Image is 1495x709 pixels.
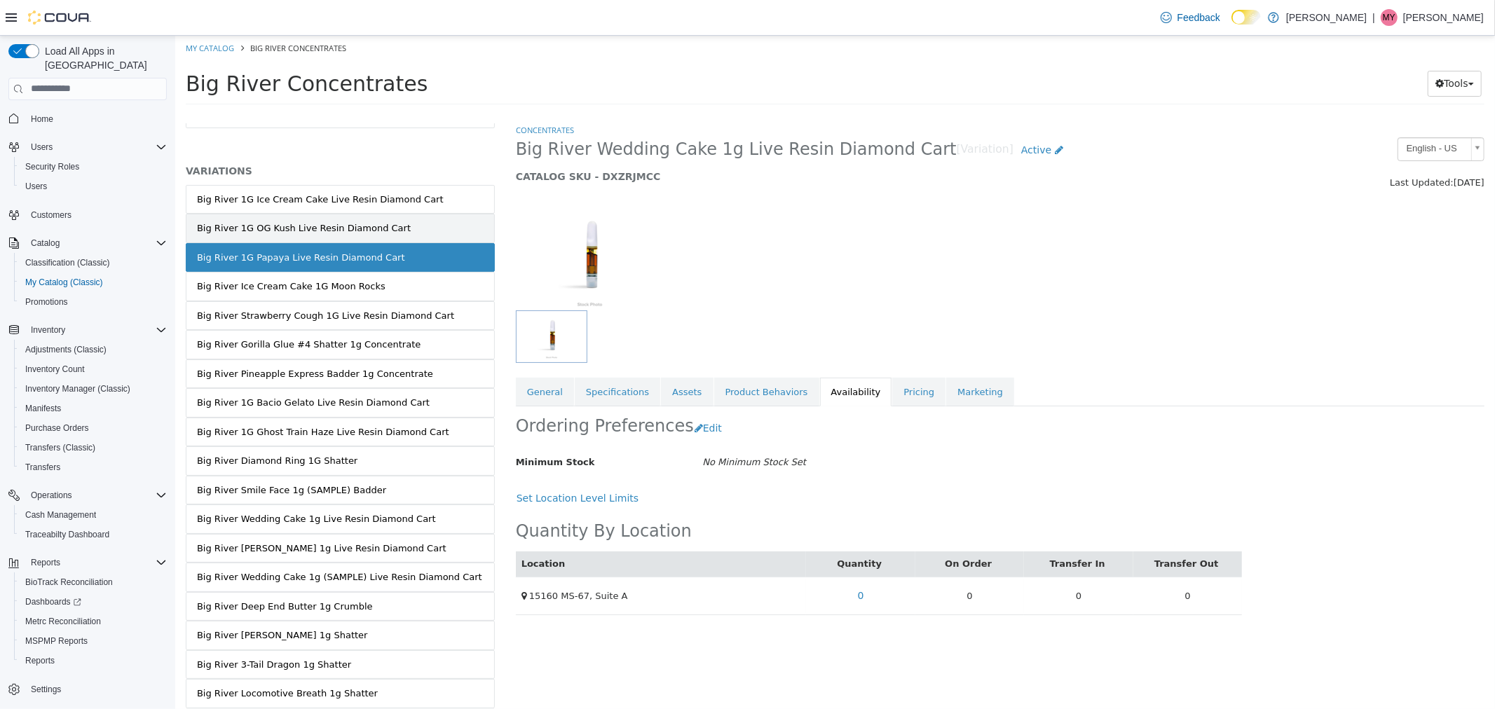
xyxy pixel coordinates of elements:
button: Operations [3,486,172,505]
button: Edit [519,380,554,406]
button: Settings [3,679,172,699]
button: Reports [14,651,172,670]
h5: VARIATIONS [11,129,320,142]
button: Transfers [14,457,172,477]
h5: CATALOG SKU - DXZRJMCC [341,135,1062,147]
a: Classification (Classic) [20,254,116,271]
a: Transfers [20,459,66,476]
a: Adjustments (Classic) [20,341,112,358]
div: Big River Smile Face 1g (SAMPLE) Badder [22,448,211,462]
button: Customers [3,205,172,225]
button: Catalog [25,235,65,252]
button: Users [3,137,172,157]
span: Catalog [25,235,167,252]
a: Metrc Reconciliation [20,613,107,630]
button: BioTrack Reconciliation [14,572,172,592]
a: Reports [20,652,60,669]
span: Traceabilty Dashboard [25,529,109,540]
a: Transfer Out [979,523,1046,533]
button: Inventory Count [14,359,172,379]
button: Inventory [3,320,172,340]
span: Inventory [25,322,167,338]
a: BioTrack Reconciliation [20,574,118,591]
button: Transfers (Classic) [14,438,172,457]
span: Big River Wedding Cake 1g Live Resin Diamond Cart [341,103,781,125]
img: 150 [341,170,489,275]
a: Purchase Orders [20,420,95,436]
span: Users [25,181,47,192]
div: Big River [PERSON_NAME] 1g Shatter [22,593,193,607]
a: Concentrates [341,89,399,99]
a: Dashboards [14,592,172,612]
a: Home [25,111,59,128]
span: Transfers [25,462,60,473]
span: Catalog [31,238,60,249]
a: Users [20,178,53,195]
span: Feedback [1177,11,1220,25]
a: Transfer In [875,523,933,533]
span: Cash Management [20,507,167,523]
h2: Quantity By Location [341,485,517,507]
a: Feedback [1155,4,1226,32]
span: Manifests [25,403,61,414]
span: Classification (Classic) [25,257,110,268]
span: Reports [25,655,55,666]
div: Big River Wedding Cake 1g Live Resin Diamond Cart [22,476,261,490]
span: Promotions [20,294,167,310]
div: Big River Strawberry Cough 1G Live Resin Diamond Cart [22,273,279,287]
span: BioTrack Reconciliation [20,574,167,591]
span: Classification (Classic) [20,254,167,271]
button: MSPMP Reports [14,631,172,651]
button: Manifests [14,399,172,418]
span: Users [20,178,167,195]
span: Security Roles [25,161,79,172]
span: Transfers (Classic) [20,439,167,456]
button: Adjustments (Classic) [14,340,172,359]
span: My Catalog (Classic) [25,277,103,288]
button: Security Roles [14,157,172,177]
span: Dashboards [20,593,167,610]
span: Last Updated: [1215,142,1278,152]
a: My Catalog (Classic) [20,274,109,291]
button: Reports [25,554,66,571]
span: Operations [25,487,167,504]
div: Big River 3-Tail Dragon 1g Shatter [22,622,176,636]
a: Dashboards [20,593,87,610]
a: Specifications [400,342,485,371]
span: Customers [25,206,167,223]
a: Customers [25,207,77,223]
button: Traceabilty Dashboard [14,525,172,544]
button: Inventory Manager (Classic) [14,379,172,399]
button: Home [3,109,172,129]
button: My Catalog (Classic) [14,273,172,292]
div: Big River Gorilla Glue #4 Shatter 1g Concentrate [22,302,245,316]
a: On Order [770,523,819,533]
a: Inventory Count [20,361,90,378]
button: Users [25,139,58,156]
small: [Variation] [781,109,838,120]
span: Transfers [20,459,167,476]
h2: Ordering Preferences [341,380,519,401]
span: MY [1383,9,1395,26]
a: Marketing [771,342,839,371]
p: [PERSON_NAME] [1286,9,1367,26]
span: Adjustments (Classic) [25,344,107,355]
a: Pricing [717,342,770,371]
div: Big River Wedding Cake 1g (SAMPLE) Live Resin Diamond Cart [22,535,307,549]
p: [PERSON_NAME] [1403,9,1484,26]
span: Settings [31,684,61,695]
input: Dark Mode [1231,10,1261,25]
div: Big River [PERSON_NAME] 1g Live Resin Diamond Cart [22,506,271,520]
a: 0 [675,547,697,573]
span: Home [31,113,53,125]
span: Transfers (Classic) [25,442,95,453]
span: Dashboards [25,596,81,607]
span: 15160 MS-67, Suite A [354,555,453,565]
div: Big River 1G Bacio Gelato Live Resin Diamond Cart [22,360,254,374]
a: General [341,342,399,371]
td: 0 [958,541,1067,579]
div: Big River 1G Ice Cream Cake Live Resin Diamond Cart [22,157,268,171]
span: Customers [31,209,71,221]
span: Load All Apps in [GEOGRAPHIC_DATA] [39,44,167,72]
